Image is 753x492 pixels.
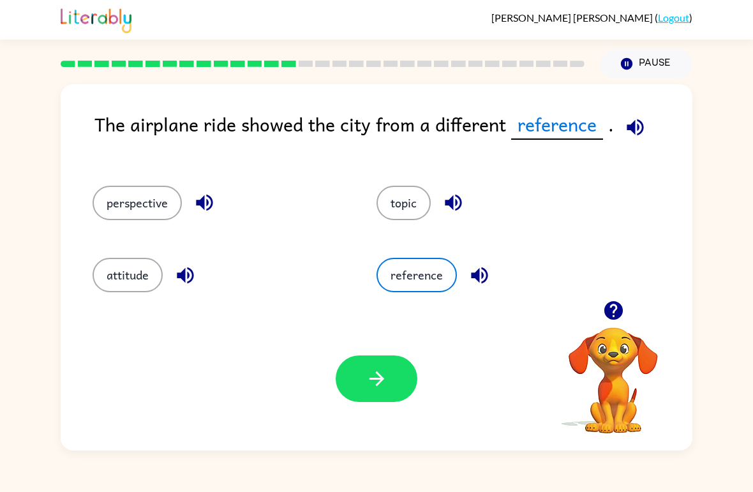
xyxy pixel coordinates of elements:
[376,186,431,220] button: topic
[376,258,457,292] button: reference
[491,11,692,24] div: ( )
[491,11,655,24] span: [PERSON_NAME] [PERSON_NAME]
[94,110,692,160] div: The airplane ride showed the city from a different .
[658,11,689,24] a: Logout
[549,308,677,435] video: Your browser must support playing .mp4 files to use Literably. Please try using another browser.
[600,49,692,78] button: Pause
[61,5,131,33] img: Literably
[511,110,603,140] span: reference
[93,258,163,292] button: attitude
[93,186,182,220] button: perspective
